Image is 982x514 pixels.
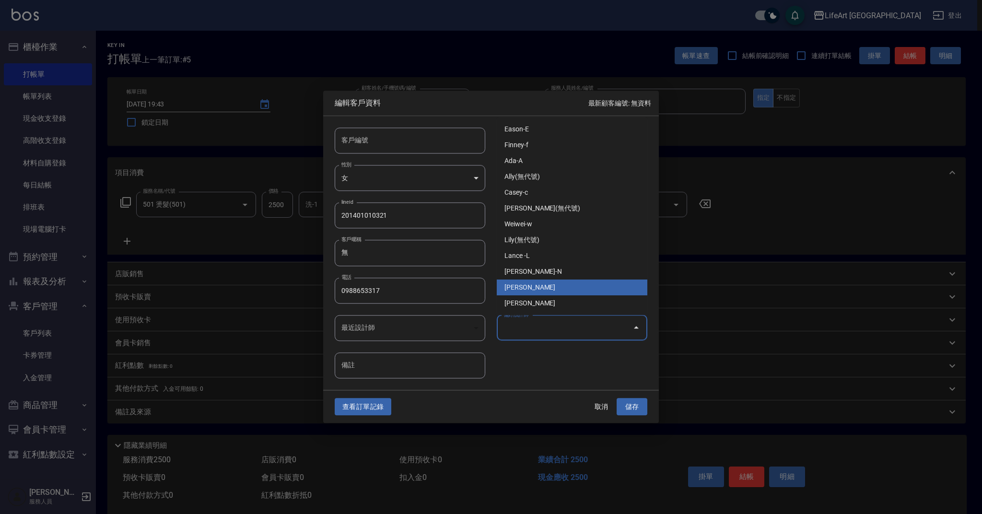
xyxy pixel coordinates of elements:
[341,236,362,243] label: 客戶暱稱
[497,169,647,185] li: Ally(無代號)
[497,295,647,311] li: [PERSON_NAME]
[497,153,647,169] li: Ada-A
[335,165,485,191] div: 女
[341,161,351,168] label: 性別
[497,264,647,280] li: [PERSON_NAME]-N
[335,98,588,108] span: 編輯客戶資料
[497,137,647,153] li: Finney-f
[497,200,647,216] li: [PERSON_NAME](無代號)
[497,248,647,264] li: Lance -L
[503,311,528,318] label: 偏好設計師
[497,121,647,137] li: Eason-E
[341,273,351,280] label: 電話
[497,232,647,248] li: Lily(無代號)
[586,398,617,416] button: 取消
[335,398,391,416] button: 查看訂單記錄
[497,216,647,232] li: Weiwei-w
[629,320,644,336] button: Close
[497,185,647,200] li: Casey-c
[617,398,647,416] button: 儲存
[497,280,647,295] li: [PERSON_NAME]
[341,199,353,206] label: lineId
[588,98,651,108] p: 最新顧客編號: 無資料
